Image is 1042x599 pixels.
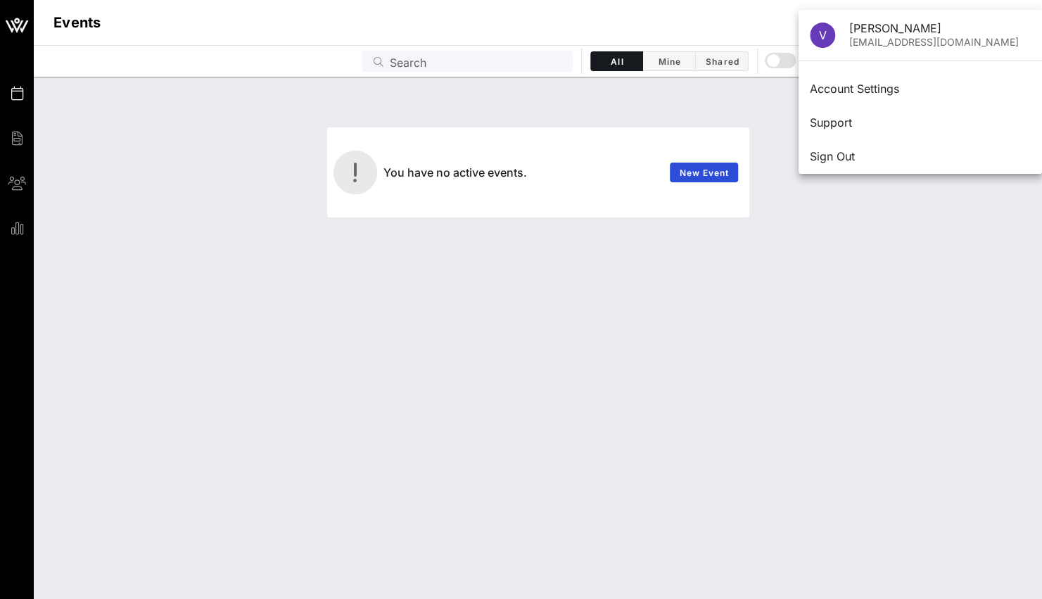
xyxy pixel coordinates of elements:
button: Mine [643,51,696,71]
span: Shared [704,56,739,67]
button: All [590,51,643,71]
div: Sign Out [810,150,1031,163]
span: Mine [652,56,687,67]
a: New Event [670,163,738,182]
span: V [819,28,827,42]
div: Account Settings [810,82,1031,96]
button: Shared [696,51,749,71]
span: You have no active events. [383,165,527,179]
span: New Event [678,168,729,178]
div: [EMAIL_ADDRESS][DOMAIN_NAME] [849,37,1031,49]
span: All [599,56,634,67]
h1: Events [53,11,101,34]
button: Show Archived [766,49,893,74]
div: Support [810,116,1031,130]
div: [PERSON_NAME] [849,22,1031,35]
span: Show Archived [767,53,892,70]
